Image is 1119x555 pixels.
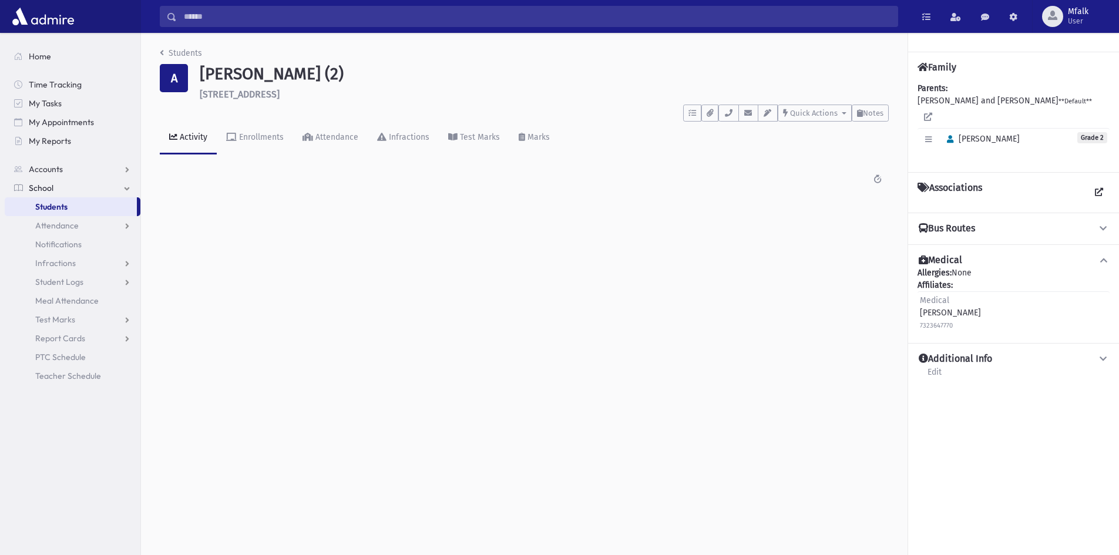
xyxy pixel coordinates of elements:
[863,109,883,117] span: Notes
[200,89,889,100] h6: [STREET_ADDRESS]
[918,223,1110,235] button: Bus Routes
[29,136,71,146] span: My Reports
[35,277,83,287] span: Student Logs
[160,47,202,64] nav: breadcrumb
[368,122,439,154] a: Infractions
[177,132,207,142] div: Activity
[313,132,358,142] div: Attendance
[200,64,889,84] h1: [PERSON_NAME] (2)
[35,258,76,268] span: Infractions
[5,329,140,348] a: Report Cards
[5,47,140,66] a: Home
[918,83,947,93] b: Parents:
[5,291,140,310] a: Meal Attendance
[9,5,77,28] img: AdmirePro
[525,132,550,142] div: Marks
[5,216,140,235] a: Attendance
[293,122,368,154] a: Attendance
[29,79,82,90] span: Time Tracking
[1068,7,1088,16] span: Mfalk
[5,113,140,132] a: My Appointments
[5,310,140,329] a: Test Marks
[35,314,75,325] span: Test Marks
[5,348,140,366] a: PTC Schedule
[29,183,53,193] span: School
[458,132,500,142] div: Test Marks
[5,160,140,179] a: Accounts
[35,295,99,306] span: Meal Attendance
[927,365,942,386] a: Edit
[1077,132,1107,143] span: Grade 2
[920,294,981,331] div: [PERSON_NAME]
[5,235,140,254] a: Notifications
[29,98,62,109] span: My Tasks
[35,333,85,344] span: Report Cards
[439,122,509,154] a: Test Marks
[35,352,86,362] span: PTC Schedule
[919,254,962,267] h4: Medical
[5,179,140,197] a: School
[918,268,952,278] b: Allergies:
[5,132,140,150] a: My Reports
[160,64,188,92] div: A
[35,371,101,381] span: Teacher Schedule
[918,254,1110,267] button: Medical
[237,132,284,142] div: Enrollments
[942,134,1020,144] span: [PERSON_NAME]
[5,94,140,113] a: My Tasks
[920,322,953,329] small: 7323647770
[29,117,94,127] span: My Appointments
[778,105,852,122] button: Quick Actions
[29,51,51,62] span: Home
[5,254,140,273] a: Infractions
[35,239,82,250] span: Notifications
[918,182,982,203] h4: Associations
[918,62,956,73] h4: Family
[5,197,137,216] a: Students
[919,353,992,365] h4: Additional Info
[919,223,975,235] h4: Bus Routes
[1068,16,1088,26] span: User
[217,122,293,154] a: Enrollments
[177,6,898,27] input: Search
[918,280,953,290] b: Affiliates:
[160,122,217,154] a: Activity
[387,132,429,142] div: Infractions
[5,273,140,291] a: Student Logs
[918,82,1110,163] div: [PERSON_NAME] and [PERSON_NAME]
[790,109,838,117] span: Quick Actions
[5,75,140,94] a: Time Tracking
[35,220,79,231] span: Attendance
[5,366,140,385] a: Teacher Schedule
[1088,182,1110,203] a: View all Associations
[918,267,1110,334] div: None
[852,105,889,122] button: Notes
[509,122,559,154] a: Marks
[35,201,68,212] span: Students
[920,295,949,305] span: Medical
[29,164,63,174] span: Accounts
[160,48,202,58] a: Students
[918,353,1110,365] button: Additional Info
